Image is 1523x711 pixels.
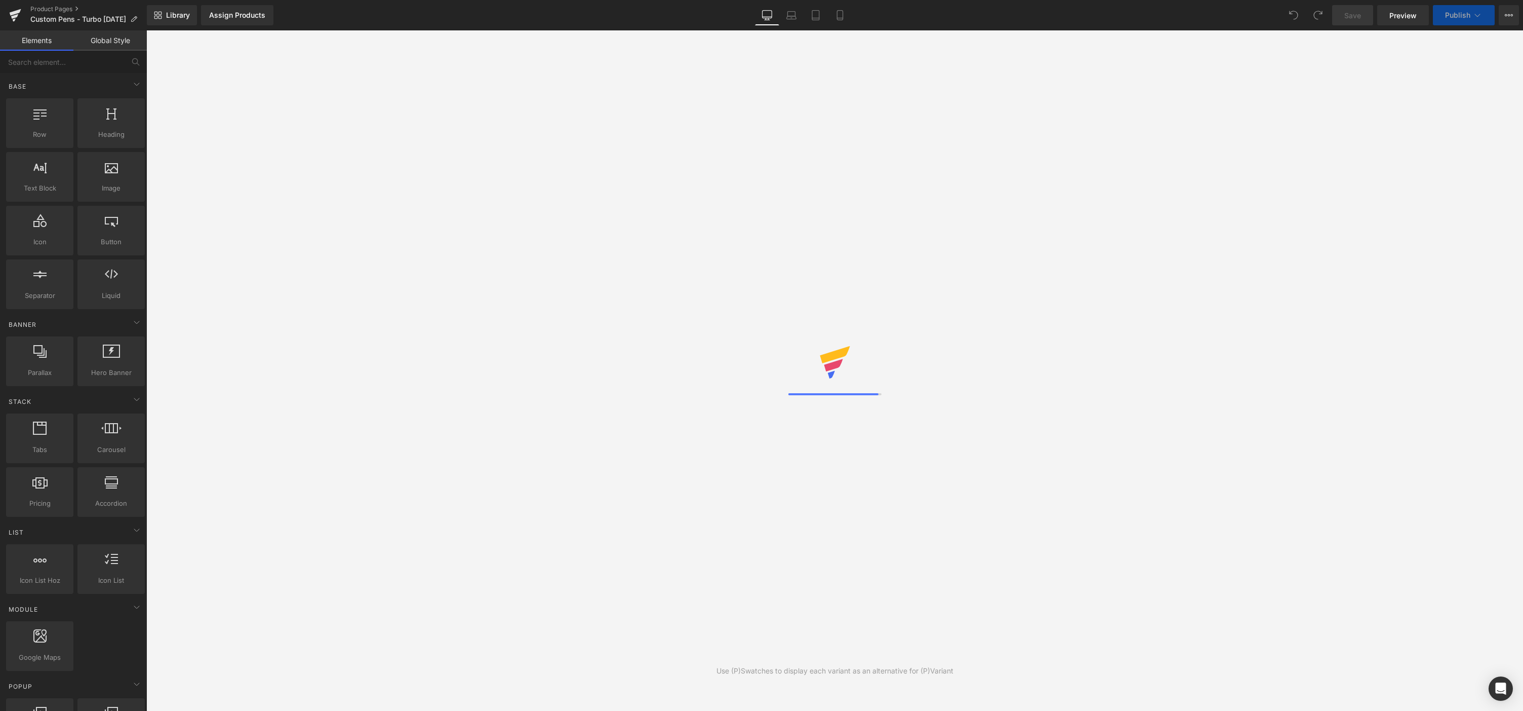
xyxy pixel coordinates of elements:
span: Button [81,237,142,247]
span: Icon [9,237,70,247]
span: Stack [8,397,32,406]
div: Use (P)Swatches to display each variant as an alternative for (P)Variant [716,665,953,677]
a: New Library [147,5,197,25]
span: Liquid [81,290,142,301]
span: Accordion [81,498,142,509]
span: Custom Pens - Turbo [DATE] [30,15,126,23]
a: Mobile [828,5,852,25]
a: Product Pages [30,5,147,13]
span: Google Maps [9,652,70,663]
a: Tablet [804,5,828,25]
span: Base [8,82,27,91]
a: Global Style [73,30,147,51]
span: Heading [81,129,142,140]
span: Separator [9,290,70,301]
span: Banner [8,320,37,329]
button: Publish [1433,5,1495,25]
span: Text Block [9,183,70,194]
a: Preview [1377,5,1429,25]
span: Library [166,11,190,20]
span: Hero Banner [81,367,142,378]
a: Laptop [779,5,804,25]
span: Preview [1389,10,1417,21]
button: Redo [1308,5,1328,25]
span: Image [81,183,142,194]
span: Carousel [81,444,142,455]
button: Undo [1284,5,1304,25]
span: Parallax [9,367,70,378]
button: More [1499,5,1519,25]
span: Tabs [9,444,70,455]
span: Module [8,605,39,614]
span: Pricing [9,498,70,509]
span: Icon List Hoz [9,575,70,586]
a: Desktop [755,5,779,25]
span: Publish [1445,11,1470,19]
span: Popup [8,682,33,691]
span: List [8,528,25,537]
div: Open Intercom Messenger [1489,677,1513,701]
span: Icon List [81,575,142,586]
span: Save [1344,10,1361,21]
div: Assign Products [209,11,265,19]
span: Row [9,129,70,140]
